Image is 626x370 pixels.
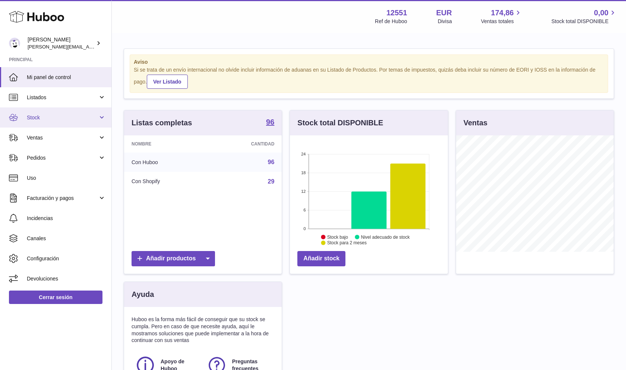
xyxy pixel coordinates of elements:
[27,175,106,182] span: Uso
[124,172,208,191] td: Con Shopify
[9,38,20,49] img: gerardo.montoiro@cleverenterprise.es
[132,251,215,266] a: Añadir productos
[124,153,208,172] td: Con Huboo
[551,18,617,25] span: Stock total DISPONIBLE
[134,59,604,66] strong: Aviso
[27,235,106,242] span: Canales
[304,208,306,212] text: 6
[27,275,106,282] span: Devoluciones
[481,18,522,25] span: Ventas totales
[301,152,306,156] text: 24
[481,8,522,25] a: 174,86 Ventas totales
[268,159,275,165] a: 96
[27,74,106,81] span: Mi panel de control
[132,118,192,128] h3: Listas completas
[436,8,452,18] strong: EUR
[27,114,98,121] span: Stock
[266,118,274,127] a: 96
[301,189,306,194] text: 12
[132,289,154,300] h3: Ayuda
[27,94,98,101] span: Listados
[327,234,348,239] text: Stock bajo
[134,66,604,89] div: Si se trata de un envío internacional no olvide incluir información de aduanas en su Listado de P...
[268,178,275,185] a: 29
[551,8,617,25] a: 0,00 Stock total DISPONIBLE
[28,36,95,50] div: [PERSON_NAME]
[301,170,306,175] text: 18
[327,240,367,245] text: Stock para 2 meses
[464,118,487,128] h3: Ventas
[124,135,208,153] th: Nombre
[361,234,410,239] text: Nivel adecuado de stock
[27,154,98,162] span: Pedidos
[132,316,274,344] p: Huboo es la forma más fácil de conseguir que su stock se cumpla. Pero en caso de que necesite ayu...
[438,18,452,25] div: Divisa
[594,8,608,18] span: 0,00
[304,226,306,231] text: 0
[491,8,514,18] span: 174,86
[27,195,98,202] span: Facturación y pagos
[27,215,106,222] span: Incidencias
[27,255,106,262] span: Configuración
[297,251,345,266] a: Añadir stock
[147,75,187,89] a: Ver Listado
[28,44,189,50] span: [PERSON_NAME][EMAIL_ADDRESS][PERSON_NAME][DOMAIN_NAME]
[9,291,102,304] a: Cerrar sesión
[375,18,407,25] div: Ref de Huboo
[386,8,407,18] strong: 12551
[297,118,383,128] h3: Stock total DISPONIBLE
[27,134,98,141] span: Ventas
[266,118,274,126] strong: 96
[208,135,282,153] th: Cantidad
